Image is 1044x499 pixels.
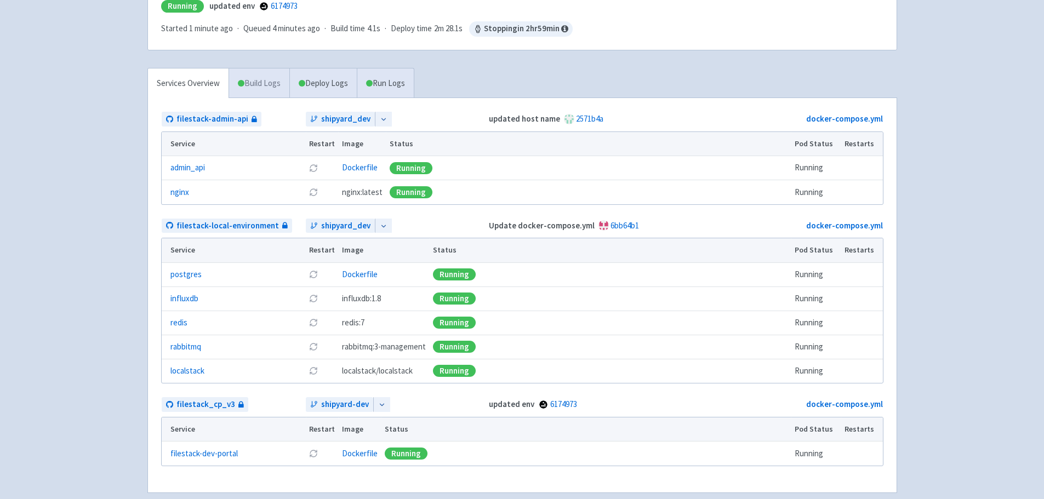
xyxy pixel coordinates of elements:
[148,68,229,99] a: Services Overview
[170,341,201,353] a: rabbitmq
[791,417,841,441] th: Pod Status
[309,270,318,279] button: Restart pod
[791,441,841,466] td: Running
[841,417,882,441] th: Restarts
[309,366,318,375] button: Restart pod
[338,417,381,441] th: Image
[176,220,279,232] span: filestack-local-environment
[306,219,375,233] a: shipyard_dev
[576,113,603,124] a: 2571b4a
[385,448,427,460] div: Running
[342,341,426,353] span: rabbitmq:3-management
[806,220,883,231] a: docker-compose.yml
[243,23,320,33] span: Queued
[342,269,378,279] a: Dockerfile
[342,292,381,305] span: influxdb:1.8
[309,294,318,303] button: Restart pod
[342,365,413,377] span: localstack/localstack
[342,317,364,329] span: redis:7
[386,132,791,156] th: Status
[390,186,432,198] div: Running
[342,162,378,173] a: Dockerfile
[321,113,370,125] span: shipyard_dev
[841,238,882,262] th: Restarts
[489,399,534,409] strong: updated env
[489,220,595,231] strong: Update docker-compose.yml
[433,365,476,377] div: Running
[170,292,198,305] a: influxdb
[306,112,375,127] a: shipyard_dev
[390,162,432,174] div: Running
[321,220,370,232] span: shipyard_dev
[161,21,573,37] div: · · ·
[176,113,248,125] span: filestack-admin-api
[162,132,306,156] th: Service
[306,132,339,156] th: Restart
[791,156,841,180] td: Running
[209,1,255,11] strong: updated env
[162,219,292,233] a: filestack-local-environment
[271,1,298,11] a: 6174973
[469,21,573,37] span: Stopping in 2 hr 59 min
[272,23,320,33] time: 4 minutes ago
[229,68,289,99] a: Build Logs
[189,23,233,33] time: 1 minute ago
[330,22,365,35] span: Build time
[791,180,841,204] td: Running
[306,397,373,412] a: shipyard-dev
[306,417,339,441] th: Restart
[791,262,841,286] td: Running
[550,399,577,409] a: 6174973
[306,238,339,262] th: Restart
[367,22,380,35] span: 4.1s
[161,23,233,33] span: Started
[433,341,476,353] div: Running
[342,186,383,199] span: nginx:latest
[841,132,882,156] th: Restarts
[170,268,202,281] a: postgres
[381,417,791,441] th: Status
[170,317,187,329] a: redis
[309,164,318,173] button: Restart pod
[162,417,306,441] th: Service
[170,162,205,174] a: admin_api
[806,113,883,124] a: docker-compose.yml
[791,359,841,383] td: Running
[162,112,261,127] a: filestack-admin-api
[791,132,841,156] th: Pod Status
[289,68,357,99] a: Deploy Logs
[433,317,476,329] div: Running
[338,132,386,156] th: Image
[429,238,791,262] th: Status
[433,268,476,280] div: Running
[342,448,378,458] a: Dockerfile
[791,335,841,359] td: Running
[791,311,841,335] td: Running
[170,365,204,377] a: localstack
[162,397,248,412] a: filestack_cp_v3
[611,220,639,231] a: 6bb64b1
[433,292,476,305] div: Running
[391,22,432,35] span: Deploy time
[357,68,414,99] a: Run Logs
[162,238,306,262] th: Service
[338,238,429,262] th: Image
[170,186,189,199] a: nginx
[170,448,238,460] a: filestack-dev-portal
[489,113,560,124] strong: updated host name
[176,398,235,411] span: filestack_cp_v3
[309,318,318,327] button: Restart pod
[309,188,318,197] button: Restart pod
[791,286,841,311] td: Running
[791,238,841,262] th: Pod Status
[309,342,318,351] button: Restart pod
[321,398,369,411] span: shipyard-dev
[434,22,463,35] span: 2m 28.1s
[309,449,318,458] button: Restart pod
[806,399,883,409] a: docker-compose.yml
